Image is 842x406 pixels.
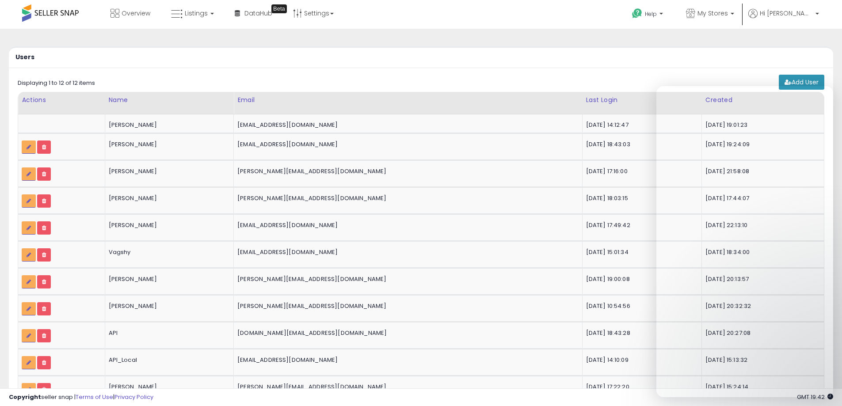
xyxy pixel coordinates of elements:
[779,75,824,90] a: Add User
[237,167,575,175] div: [PERSON_NAME][EMAIL_ADDRESS][DOMAIN_NAME]
[586,275,695,283] div: [DATE] 19:00:08
[109,248,227,256] div: Vagshy
[109,302,227,310] div: [PERSON_NAME]
[586,167,695,175] div: [DATE] 17:16:00
[22,95,101,105] div: Actions
[109,383,227,391] div: [PERSON_NAME]
[237,194,575,202] div: [PERSON_NAME][EMAIL_ADDRESS][DOMAIN_NAME]
[76,393,113,401] a: Terms of Use
[271,4,287,13] div: Tooltip anchor
[109,140,227,148] div: [PERSON_NAME]
[9,393,41,401] strong: Copyright
[237,302,575,310] div: [PERSON_NAME][EMAIL_ADDRESS][DOMAIN_NAME]
[18,79,95,87] div: Displaying 1 to 12 of 12 items
[114,393,153,401] a: Privacy Policy
[586,140,695,148] div: [DATE] 18:43:03
[237,329,575,337] div: [DOMAIN_NAME][EMAIL_ADDRESS][DOMAIN_NAME]
[122,9,150,18] span: Overview
[632,8,643,19] i: Get Help
[244,9,272,18] span: DataHub
[586,95,698,105] div: Last Login
[586,329,695,337] div: [DATE] 18:43:28
[656,86,833,397] iframe: To enrich screen reader interactions, please activate Accessibility in Grammarly extension settings
[237,221,575,229] div: [EMAIL_ADDRESS][DOMAIN_NAME]
[237,383,575,391] div: [PERSON_NAME][EMAIL_ADDRESS][DOMAIN_NAME]
[586,356,695,364] div: [DATE] 14:10:09
[109,356,227,364] div: API_Local
[237,248,575,256] div: [EMAIL_ADDRESS][DOMAIN_NAME]
[586,194,695,202] div: [DATE] 18:03:15
[109,275,227,283] div: [PERSON_NAME]
[109,167,227,175] div: [PERSON_NAME]
[185,9,208,18] span: Listings
[109,329,227,337] div: API
[760,9,813,18] span: Hi [PERSON_NAME]
[237,140,575,148] div: [EMAIL_ADDRESS][DOMAIN_NAME]
[109,95,230,105] div: Name
[15,54,34,61] h5: Users
[9,393,153,402] div: seller snap | |
[109,121,227,129] div: [PERSON_NAME]
[586,302,695,310] div: [DATE] 10:54:56
[645,10,657,18] span: Help
[586,221,695,229] div: [DATE] 17:49:42
[237,356,575,364] div: [EMAIL_ADDRESS][DOMAIN_NAME]
[237,121,575,129] div: [EMAIL_ADDRESS][DOMAIN_NAME]
[697,9,728,18] span: My Stores
[586,383,695,391] div: [DATE] 17:22:20
[109,194,227,202] div: [PERSON_NAME]
[237,275,575,283] div: [PERSON_NAME][EMAIL_ADDRESS][DOMAIN_NAME]
[109,221,227,229] div: [PERSON_NAME]
[748,9,819,29] a: Hi [PERSON_NAME]
[237,95,578,105] div: Email
[625,1,672,29] a: Help
[586,121,695,129] div: [DATE] 14:12:47
[586,248,695,256] div: [DATE] 15:01:34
